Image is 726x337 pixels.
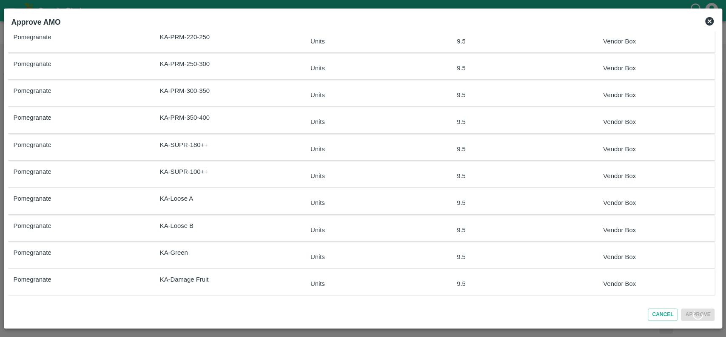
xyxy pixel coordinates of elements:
p: Vendor Box [603,279,708,288]
p: 9.5 [457,144,562,154]
button: Cancel [648,308,678,321]
p: Vendor Box [603,117,708,127]
p: Pomegranate [14,167,127,176]
p: Pomegranate [14,275,127,284]
p: Vendor Box [603,144,708,154]
p: Vendor Box [603,63,708,73]
p: Units [310,117,416,127]
p: Units [310,279,416,288]
p: Units [310,171,416,181]
p: KA-Loose A [160,194,273,203]
p: 9.5 [457,63,562,73]
p: Pomegranate [14,194,127,203]
p: 9.5 [457,198,562,207]
p: Vendor Box [603,198,708,207]
p: Pomegranate [14,32,127,42]
p: 9.5 [457,279,562,288]
p: Vendor Box [603,37,708,46]
p: 9.5 [457,37,562,46]
p: Pomegranate [14,248,127,257]
p: Pomegranate [14,59,127,69]
p: Pomegranate [14,221,127,230]
p: Units [310,144,416,154]
p: Units [310,225,416,235]
p: KA-Loose B [160,221,273,230]
p: Pomegranate [14,140,127,150]
p: KA-PRM-220-250 [160,32,273,42]
p: 9.5 [457,225,562,235]
p: Vendor Box [603,171,708,181]
b: Approve AMO [11,18,61,26]
p: Units [310,90,416,100]
p: Units [310,63,416,73]
p: 9.5 [457,252,562,262]
p: KA-PRM-350-400 [160,113,273,122]
p: Units [310,37,416,46]
p: KA-Damage Fruit [160,275,273,284]
p: Vendor Box [603,90,708,100]
p: KA-SUPR-100++ [160,167,273,176]
p: Vendor Box [603,252,708,262]
p: Vendor Box [603,225,708,235]
p: 9.5 [457,90,562,100]
p: Units [310,198,416,207]
p: KA-SUPR-180++ [160,140,273,150]
p: Units [310,252,416,262]
p: Pomegranate [14,113,127,122]
p: KA-PRM-250-300 [160,59,273,69]
p: 9.5 [457,171,562,181]
p: Pomegranate [14,86,127,95]
p: KA-PRM-300-350 [160,86,273,95]
p: 9.5 [457,117,562,127]
p: KA-Green [160,248,273,257]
